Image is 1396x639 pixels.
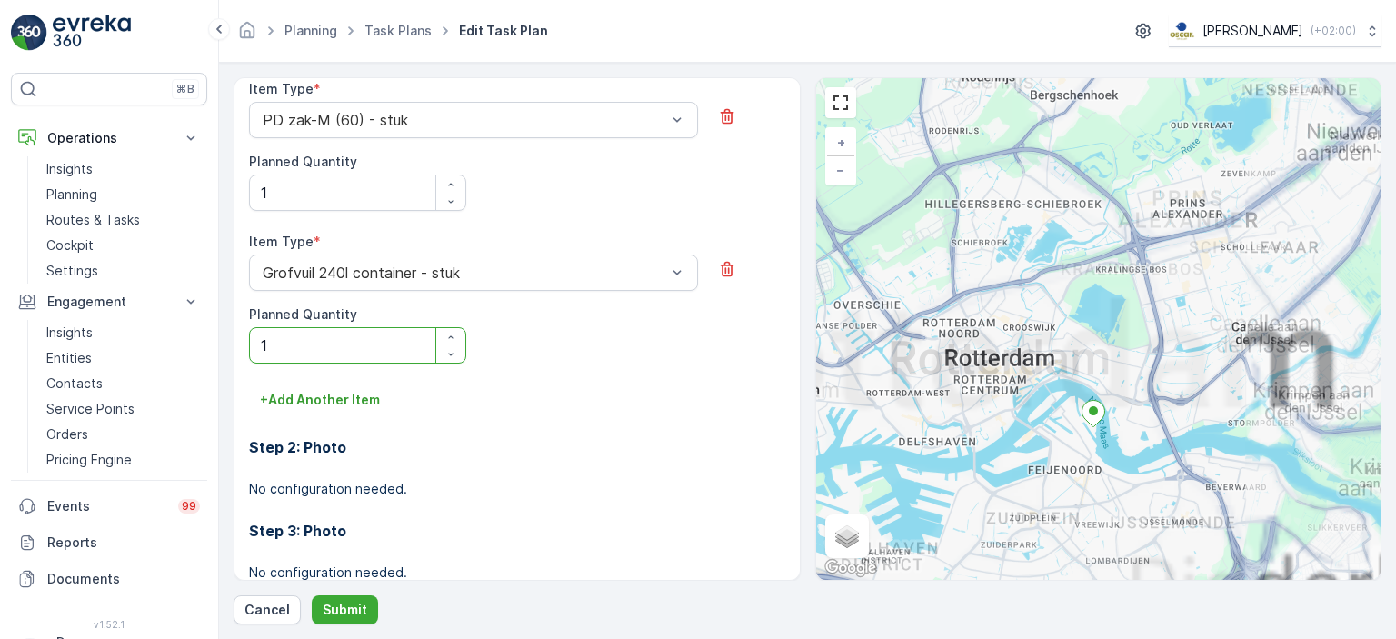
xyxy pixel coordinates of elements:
[39,258,207,284] a: Settings
[46,185,97,204] p: Planning
[176,82,194,96] p: ⌘B
[53,15,131,51] img: logo_light-DOdMpM7g.png
[234,595,301,624] button: Cancel
[827,129,854,156] a: Zoom In
[821,556,881,580] img: Google
[364,23,432,38] a: Task Plans
[182,499,196,514] p: 99
[827,516,867,556] a: Layers
[249,385,391,414] button: +Add Another Item
[46,160,93,178] p: Insights
[260,391,380,409] p: + Add Another Item
[39,320,207,345] a: Insights
[46,400,135,418] p: Service Points
[39,345,207,371] a: Entities
[836,162,845,177] span: −
[249,154,357,169] label: Planned Quantity
[47,534,200,552] p: Reports
[39,396,207,422] a: Service Points
[47,497,167,515] p: Events
[1169,15,1381,47] button: [PERSON_NAME](+02:00)
[455,22,552,40] span: Edit Task Plan
[46,324,93,342] p: Insights
[47,293,171,311] p: Engagement
[47,129,171,147] p: Operations
[1169,21,1195,41] img: basis-logo_rgb2x.png
[11,524,207,561] a: Reports
[837,135,845,150] span: +
[39,422,207,447] a: Orders
[11,561,207,597] a: Documents
[1311,24,1356,38] p: ( +02:00 )
[284,23,337,38] a: Planning
[11,120,207,156] button: Operations
[46,374,103,393] p: Contacts
[312,595,378,624] button: Submit
[46,425,88,444] p: Orders
[39,207,207,233] a: Routes & Tasks
[244,601,290,619] p: Cancel
[46,211,140,229] p: Routes & Tasks
[39,182,207,207] a: Planning
[249,480,785,498] p: No configuration needed.
[39,371,207,396] a: Contacts
[249,436,785,458] h3: Step 2: Photo
[249,564,785,582] p: No configuration needed.
[249,234,314,249] label: Item Type
[821,556,881,580] a: Open this area in Google Maps (opens a new window)
[237,27,257,43] a: Homepage
[46,262,98,280] p: Settings
[39,156,207,182] a: Insights
[39,233,207,258] a: Cockpit
[1202,22,1303,40] p: [PERSON_NAME]
[46,236,94,255] p: Cockpit
[47,570,200,588] p: Documents
[323,601,367,619] p: Submit
[11,15,47,51] img: logo
[39,447,207,473] a: Pricing Engine
[827,89,854,116] a: View Fullscreen
[46,451,132,469] p: Pricing Engine
[11,284,207,320] button: Engagement
[249,520,785,542] h3: Step 3: Photo
[249,81,314,96] label: Item Type
[827,156,854,184] a: Zoom Out
[11,619,207,630] span: v 1.52.1
[46,349,92,367] p: Entities
[11,488,207,524] a: Events99
[249,306,357,322] label: Planned Quantity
